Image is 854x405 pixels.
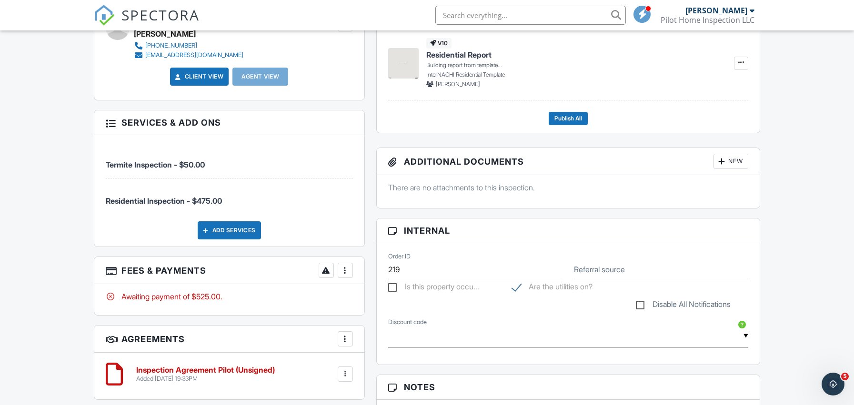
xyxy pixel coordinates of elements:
[388,182,749,193] p: There are no attachments to this inspection.
[661,15,754,25] div: Pilot Home Inspection LLC
[94,257,364,284] h3: Fees & Payments
[377,218,760,243] h3: Internal
[685,6,747,15] div: [PERSON_NAME]
[94,5,115,26] img: The Best Home Inspection Software - Spectora
[145,51,243,59] div: [EMAIL_ADDRESS][DOMAIN_NAME]
[121,5,200,25] span: SPECTORA
[136,375,275,383] div: Added [DATE] 19:33PM
[106,291,353,302] div: Awaiting payment of $525.00.
[841,373,849,380] span: 5
[198,221,261,239] div: Add Services
[94,13,200,33] a: SPECTORA
[822,373,844,395] iframe: Intercom live chat
[145,42,197,49] div: [PHONE_NUMBER]
[106,196,222,206] span: Residential Inspection - $475.00
[388,252,411,260] label: Order ID
[136,366,275,375] h6: Inspection Agreement Pilot (Unsigned)
[106,178,353,214] li: Service: Residential Inspection
[134,41,243,50] a: [PHONE_NUMBER]
[388,282,479,294] label: Is this property occupied?
[574,264,625,275] label: Referral source
[388,318,427,326] label: Discount code
[136,366,275,383] a: Inspection Agreement Pilot (Unsigned) Added [DATE] 19:33PM
[106,142,353,178] li: Service: Termite Inspection
[713,154,748,169] div: New
[636,300,731,312] label: Disable All Notifications
[377,375,760,400] h3: Notes
[94,326,364,353] h3: Agreements
[377,148,760,175] h3: Additional Documents
[435,6,626,25] input: Search everything...
[94,110,364,135] h3: Services & Add ons
[106,160,205,169] span: Termite Inspection - $50.00
[173,72,224,81] a: Client View
[512,282,593,294] label: Are the utilities on?
[134,50,243,60] a: [EMAIL_ADDRESS][DOMAIN_NAME]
